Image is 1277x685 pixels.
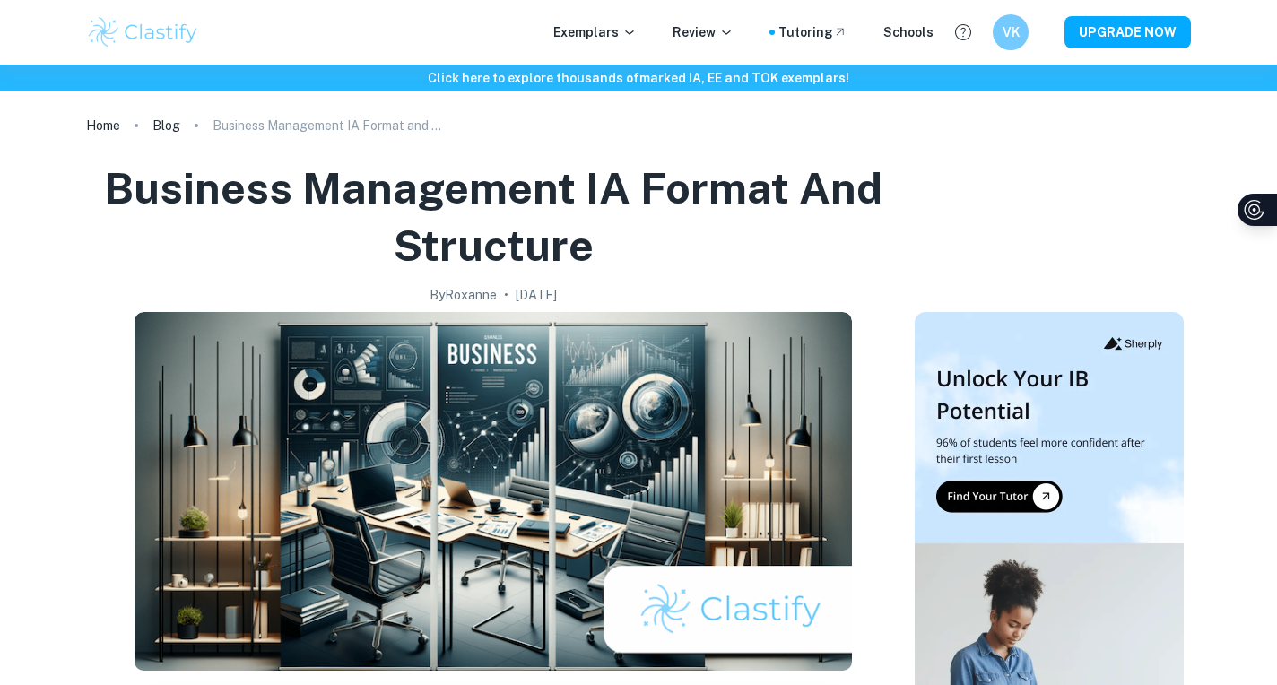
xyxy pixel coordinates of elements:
img: Clastify logo [86,14,200,50]
button: Help and Feedback [948,17,978,48]
h6: VK [1001,22,1021,42]
p: Exemplars [553,22,637,42]
h6: Click here to explore thousands of marked IA, EE and TOK exemplars ! [4,68,1273,88]
h2: By Roxanne [430,285,497,305]
img: Business Management IA Format and Structure cover image [135,312,852,671]
button: VK [993,14,1029,50]
button: UPGRADE NOW [1064,16,1191,48]
a: Schools [883,22,934,42]
p: • [504,285,508,305]
h1: Business Management IA Format and Structure [93,160,893,274]
h2: [DATE] [516,285,557,305]
a: Tutoring [778,22,847,42]
p: Review [673,22,734,42]
p: Business Management IA Format and Structure [213,116,446,135]
a: Home [86,113,120,138]
a: Blog [152,113,180,138]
